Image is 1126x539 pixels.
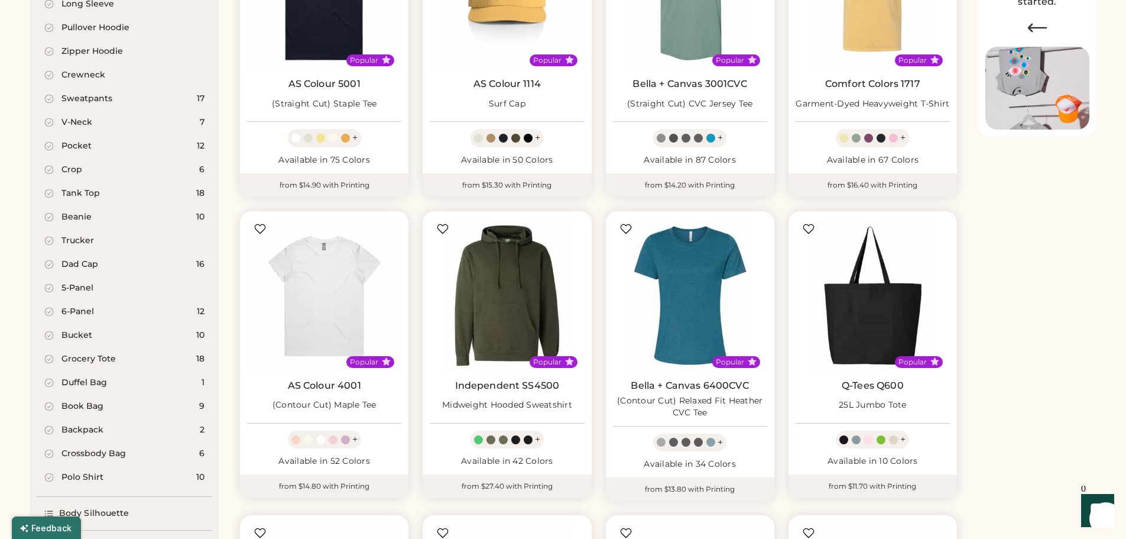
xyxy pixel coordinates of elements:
[61,448,126,460] div: Crossbody Bag
[240,173,408,197] div: from $14.90 with Printing
[61,330,92,341] div: Bucket
[59,508,129,519] div: Body Silhouette
[489,98,525,110] div: Surf Cap
[196,211,205,223] div: 10
[716,357,744,367] div: Popular
[61,211,92,223] div: Beanie
[382,357,391,366] button: Popular Style
[196,353,205,365] div: 18
[61,259,98,270] div: Dad Cap
[423,173,591,197] div: from $15.30 with Printing
[455,380,560,392] a: Independent SS4500
[240,475,408,498] div: from $14.80 with Printing
[900,131,906,144] div: +
[196,472,205,483] div: 10
[61,188,100,199] div: Tank Top
[61,353,116,365] div: Grocery Tote
[430,154,584,166] div: Available in 50 Colors
[61,69,105,81] div: Crewneck
[61,306,94,318] div: 6-Panel
[199,401,205,412] div: 9
[61,472,103,483] div: Polo Shirt
[61,282,93,294] div: 5-Panel
[61,117,92,128] div: V-Neck
[350,56,378,65] div: Popular
[718,436,723,449] div: +
[606,477,774,501] div: from $13.80 with Printing
[716,56,744,65] div: Popular
[533,56,562,65] div: Popular
[352,433,358,446] div: +
[748,56,757,64] button: Popular Style
[898,357,927,367] div: Popular
[796,154,950,166] div: Available in 67 Colors
[272,98,377,110] div: (Straight Cut) Staple Tee
[606,173,774,197] div: from $14.20 with Printing
[272,399,377,411] div: (Contour Cut) Maple Tee
[350,357,378,367] div: Popular
[202,377,205,389] div: 1
[61,424,103,436] div: Backpack
[199,164,205,176] div: 6
[788,173,957,197] div: from $16.40 with Printing
[288,380,361,392] a: AS Colour 4001
[839,399,907,411] div: 25L Jumbo Tote
[61,46,123,57] div: Zipper Hoodie
[199,448,205,460] div: 6
[200,424,205,436] div: 2
[788,475,957,498] div: from $11.70 with Printing
[930,56,939,64] button: Popular Style
[900,433,906,446] div: +
[430,456,584,467] div: Available in 42 Colors
[197,93,205,105] div: 17
[196,330,205,341] div: 10
[825,78,920,90] a: Comfort Colors 1717
[247,218,401,373] img: AS Colour 4001 (Contour Cut) Maple Tee
[613,395,767,419] div: (Contour Cut) Relaxed Fit Heather CVC Tee
[535,131,540,144] div: +
[247,456,401,467] div: Available in 52 Colors
[613,154,767,166] div: Available in 87 Colors
[535,433,540,446] div: +
[718,131,723,144] div: +
[1070,486,1121,537] iframe: Front Chat
[352,131,358,144] div: +
[61,22,129,34] div: Pullover Hoodie
[197,306,205,318] div: 12
[61,164,82,176] div: Crop
[613,218,767,373] img: BELLA + CANVAS 6400CVC (Contour Cut) Relaxed Fit Heather CVC Tee
[61,93,112,105] div: Sweatpants
[473,78,541,90] a: AS Colour 1114
[288,78,361,90] a: AS Colour 5001
[61,401,103,412] div: Book Bag
[842,380,904,392] a: Q-Tees Q600
[985,47,1089,130] img: Image of Lisa Congdon Eye Print on T-Shirt and Hat
[196,259,205,270] div: 16
[631,380,748,392] a: Bella + Canvas 6400CVC
[382,56,391,64] button: Popular Style
[930,357,939,366] button: Popular Style
[61,140,92,152] div: Pocket
[796,98,949,110] div: Garment-Dyed Heavyweight T-Shirt
[430,218,584,373] img: Independent Trading Co. SS4500 Midweight Hooded Sweatshirt
[796,456,950,467] div: Available in 10 Colors
[61,235,94,247] div: Trucker
[565,357,574,366] button: Popular Style
[796,218,950,373] img: Q-Tees Q600 25L Jumbo Tote
[247,154,401,166] div: Available in 75 Colors
[898,56,927,65] div: Popular
[423,475,591,498] div: from $27.40 with Printing
[61,377,107,389] div: Duffel Bag
[196,188,205,199] div: 18
[200,117,205,128] div: 7
[533,357,562,367] div: Popular
[565,56,574,64] button: Popular Style
[627,98,752,110] div: (Straight Cut) CVC Jersey Tee
[632,78,747,90] a: Bella + Canvas 3001CVC
[613,459,767,470] div: Available in 34 Colors
[197,140,205,152] div: 12
[748,357,757,366] button: Popular Style
[442,399,572,411] div: Midweight Hooded Sweatshirt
